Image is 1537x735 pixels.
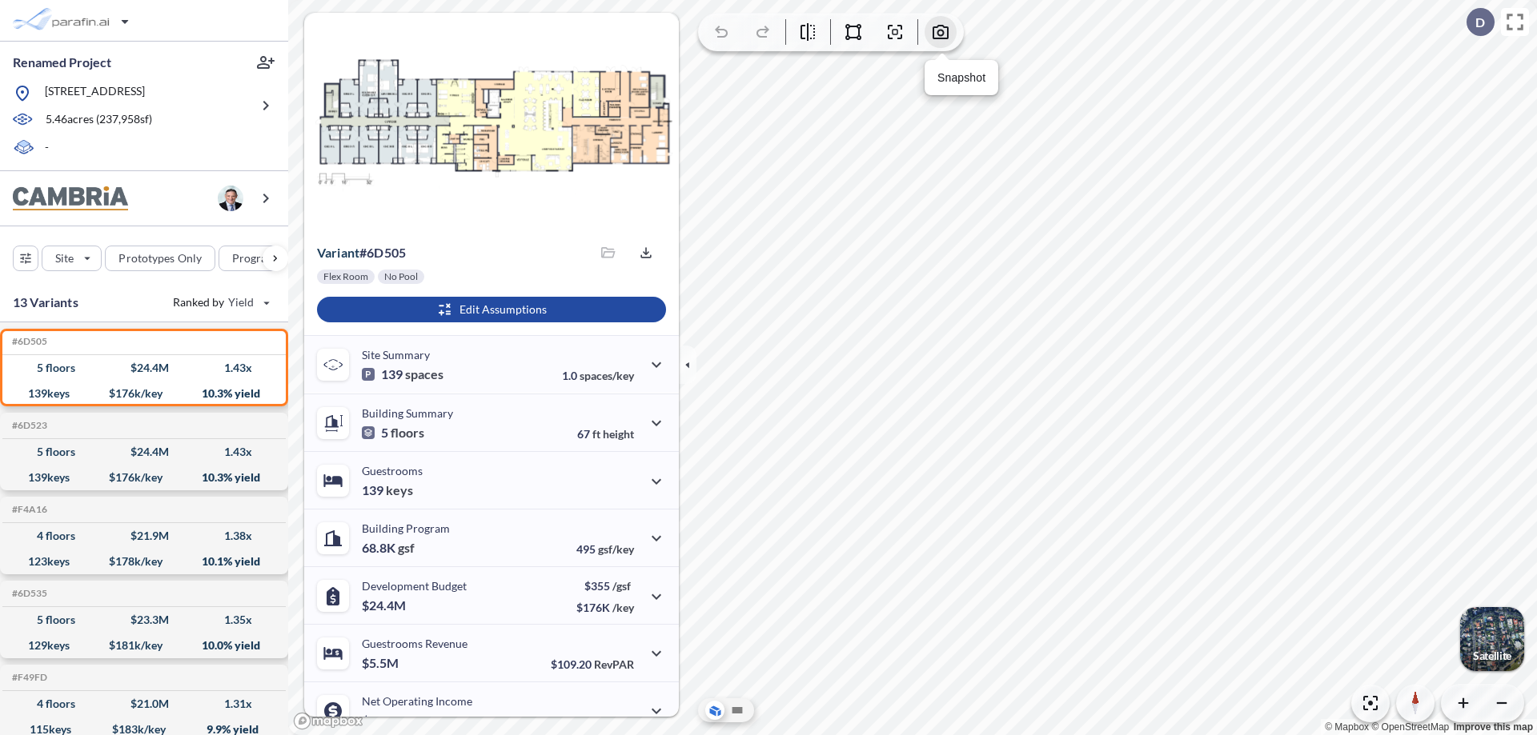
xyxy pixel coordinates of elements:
p: Satellite [1473,649,1511,662]
h5: Click to copy the code [9,588,47,599]
span: height [603,427,634,441]
span: spaces [405,366,443,382]
a: Mapbox homepage [293,712,363,730]
a: Improve this map [1454,721,1533,733]
p: 495 [576,542,634,556]
p: 5 [362,425,424,441]
span: gsf [398,540,415,556]
button: Ranked by Yield [160,290,280,315]
p: Building Program [362,521,450,535]
h5: Click to copy the code [9,336,47,347]
img: user logo [218,186,243,211]
p: $176K [576,601,634,614]
img: BrandImage [13,186,128,211]
h5: Click to copy the code [9,672,47,683]
p: - [45,139,49,158]
p: Program [232,250,277,266]
p: 5.46 acres ( 237,958 sf) [46,111,152,129]
span: /key [612,601,634,614]
h5: Click to copy the code [9,504,47,515]
p: Snapshot [937,70,985,86]
h5: Click to copy the code [9,420,47,431]
p: Renamed Project [13,54,111,71]
p: Site [55,250,74,266]
p: Edit Assumptions [459,302,547,318]
button: Program [219,246,305,271]
p: $2.5M [362,713,401,729]
p: 139 [362,366,443,382]
p: Building Summary [362,406,453,420]
a: OpenStreetMap [1371,721,1449,733]
p: Guestrooms [362,464,423,477]
p: 67 [577,427,634,441]
button: Site [42,246,102,271]
p: No Pool [384,270,418,283]
p: Site Summary [362,348,430,362]
p: Net Operating Income [362,694,472,708]
button: Aerial View [705,701,724,720]
span: /gsf [612,579,631,593]
span: gsf/key [598,542,634,556]
a: Mapbox [1325,721,1369,733]
button: Edit Assumptions [317,297,666,322]
span: spaces/key [580,369,634,382]
p: Flex Room [323,270,368,283]
p: 1.0 [562,369,634,382]
p: [STREET_ADDRESS] [45,83,145,103]
p: $5.5M [362,655,401,671]
span: keys [386,482,413,498]
span: RevPAR [594,657,634,671]
button: Switcher ImageSatellite [1460,607,1524,671]
button: Prototypes Only [105,246,215,271]
p: D [1475,15,1485,30]
button: Site Plan [728,701,747,720]
span: margin [599,715,634,729]
p: $109.20 [551,657,634,671]
p: 68.8K [362,540,415,556]
span: Variant [317,245,359,260]
span: floors [391,425,424,441]
img: Switcher Image [1460,607,1524,671]
p: 45.0% [566,715,634,729]
p: Prototypes Only [118,250,202,266]
p: 13 Variants [13,293,78,312]
span: ft [592,427,600,441]
p: 139 [362,482,413,498]
span: Yield [228,294,255,310]
p: # 6d505 [317,245,406,261]
p: $24.4M [362,597,408,613]
p: $355 [576,579,634,593]
p: Development Budget [362,579,467,593]
p: Guestrooms Revenue [362,637,468,650]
